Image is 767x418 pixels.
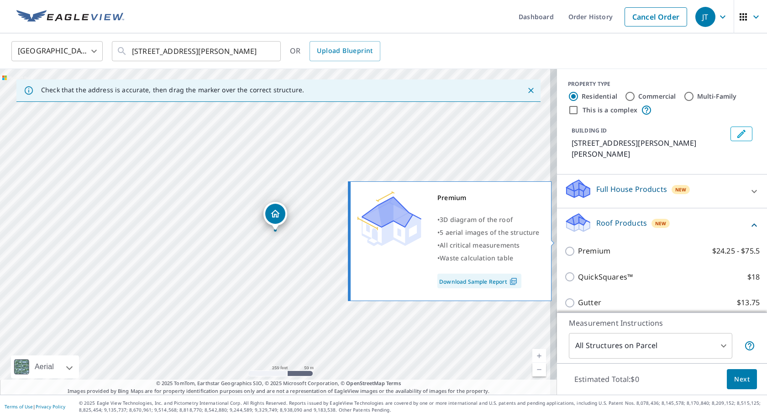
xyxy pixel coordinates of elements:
label: Commercial [638,92,676,101]
a: Upload Blueprint [310,41,380,61]
label: Residential [582,92,617,101]
label: This is a complex [583,106,637,115]
img: Pdf Icon [507,277,520,286]
a: Download Sample Report [437,274,521,288]
a: Cancel Order [625,7,687,26]
p: $13.75 [737,297,760,308]
p: Roof Products [596,217,647,228]
span: 5 aerial images of the structure [440,228,539,237]
img: EV Logo [16,10,124,24]
button: Close [525,85,537,96]
div: [GEOGRAPHIC_DATA] [11,38,103,64]
div: • [437,213,540,226]
div: • [437,239,540,252]
span: Next [734,374,750,385]
p: Check that the address is accurate, then drag the marker over the correct structure. [41,86,304,94]
span: Your report will include each building or structure inside the parcel boundary. In some cases, du... [744,340,755,351]
span: © 2025 TomTom, Earthstar Geographics SIO, © 2025 Microsoft Corporation, © [156,380,401,387]
div: • [437,226,540,239]
p: [STREET_ADDRESS][PERSON_NAME][PERSON_NAME] [572,138,727,159]
div: PROPERTY TYPE [568,80,756,88]
p: Premium [578,245,610,257]
p: $24.25 - $75.5 [712,245,760,257]
div: All Structures on Parcel [569,333,732,359]
p: | [5,404,65,409]
div: Premium [437,191,540,204]
div: Dropped pin, building 1, Residential property, 27 Mischa Hill Rd Trumbull, CT 06611 [263,202,287,230]
label: Multi-Family [697,92,737,101]
input: Search by address or latitude-longitude [132,38,262,64]
p: $18 [747,271,760,283]
span: New [675,186,687,193]
p: Measurement Instructions [569,317,755,328]
p: BUILDING ID [572,127,607,134]
span: All critical measurements [440,241,520,249]
p: © 2025 Eagle View Technologies, Inc. and Pictometry International Corp. All Rights Reserved. Repo... [79,400,762,413]
a: Current Level 17, Zoom In [532,349,546,363]
a: Terms [386,380,401,386]
span: New [655,220,667,227]
button: Edit building 1 [730,127,752,141]
div: OR [290,41,380,61]
p: Full House Products [596,184,667,195]
span: Upload Blueprint [317,45,373,57]
img: Premium [357,191,421,246]
span: 3D diagram of the roof [440,215,513,224]
div: Full House ProductsNew [564,178,760,204]
div: Aerial [11,355,79,378]
div: • [437,252,540,265]
div: Aerial [32,355,57,378]
a: Terms of Use [5,403,33,410]
p: QuickSquares™ [578,271,633,283]
a: OpenStreetMap [346,380,384,386]
p: Gutter [578,297,601,308]
a: Current Level 17, Zoom Out [532,363,546,376]
div: JT [695,7,715,27]
p: Estimated Total: $0 [567,369,646,389]
div: Roof ProductsNew [564,212,760,238]
a: Privacy Policy [36,403,65,410]
button: Next [727,369,757,390]
span: Waste calculation table [440,254,513,262]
